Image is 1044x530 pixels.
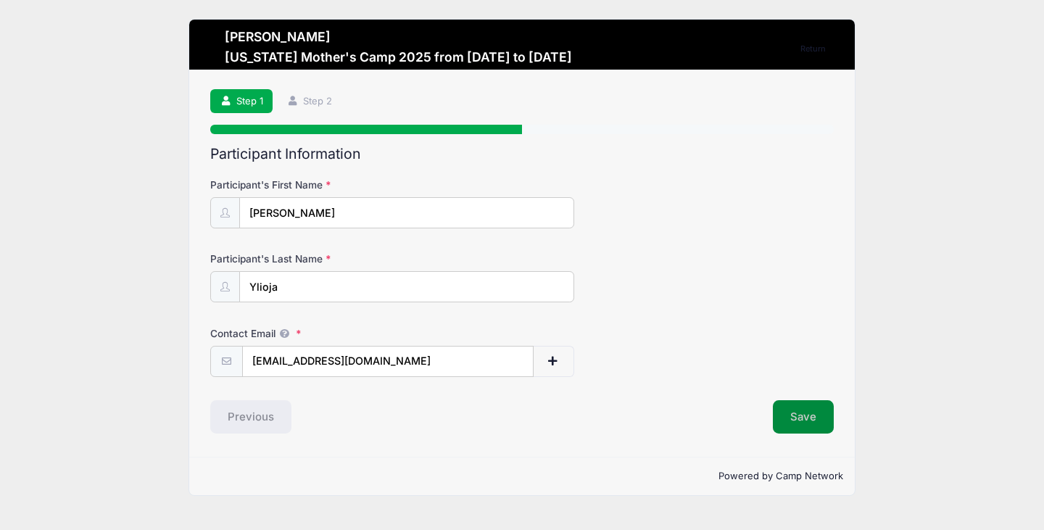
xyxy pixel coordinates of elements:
h3: [PERSON_NAME] [225,29,572,44]
label: Participant's First Name [210,178,418,192]
input: Participant's Last Name [239,271,573,302]
input: email@email.com [242,346,534,377]
h2: Participant Information [210,146,834,162]
label: Contact Email [210,326,418,341]
input: Participant's First Name [239,197,573,228]
p: Powered by Camp Network [201,469,843,484]
h3: [US_STATE] Mother's Camp 2025 from [DATE] to [DATE] [225,49,572,65]
label: Participant's Last Name [210,252,418,266]
a: Step 2 [278,89,342,113]
a: Step 1 [210,89,273,113]
a: Return [793,41,834,58]
button: Save [773,400,834,434]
